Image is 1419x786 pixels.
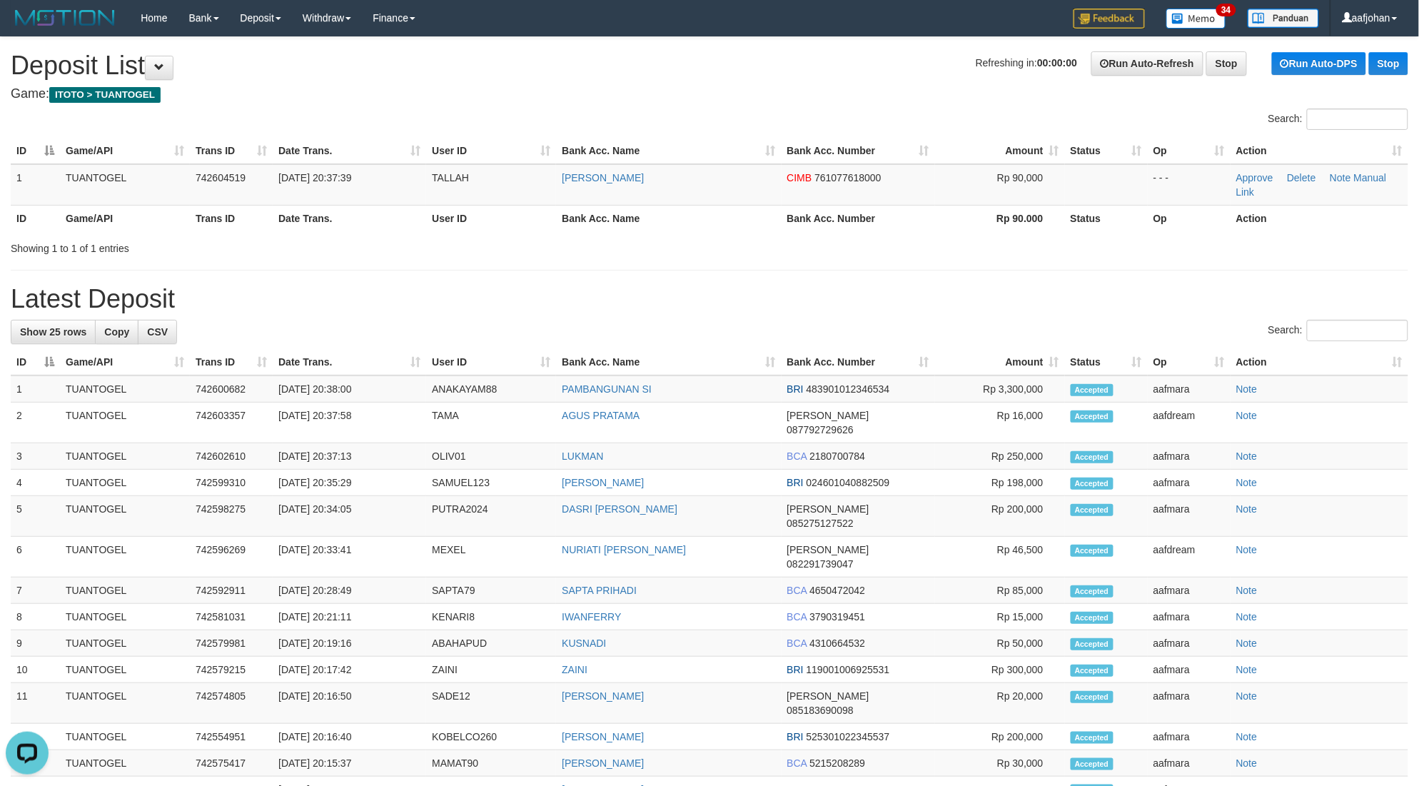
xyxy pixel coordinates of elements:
[807,731,890,742] span: Copy 525301022345537 to clipboard
[273,496,426,537] td: [DATE] 20:34:05
[562,731,644,742] a: [PERSON_NAME]
[1071,504,1114,516] span: Accepted
[426,403,556,443] td: TAMA
[556,205,781,231] th: Bank Acc. Name
[1148,403,1231,443] td: aafdream
[11,630,60,657] td: 9
[95,320,138,344] a: Copy
[935,349,1065,376] th: Amount: activate to sort column ascending
[273,443,426,470] td: [DATE] 20:37:13
[426,349,556,376] th: User ID: activate to sort column ascending
[11,470,60,496] td: 4
[809,638,865,649] span: Copy 4310664532 to clipboard
[432,172,469,183] span: TALLAH
[1236,611,1258,623] a: Note
[273,376,426,403] td: [DATE] 20:38:00
[1236,757,1258,769] a: Note
[1148,138,1231,164] th: Op: activate to sort column ascending
[1236,731,1258,742] a: Note
[935,630,1065,657] td: Rp 50,000
[190,578,273,604] td: 742592911
[273,470,426,496] td: [DATE] 20:35:29
[11,604,60,630] td: 8
[1166,9,1226,29] img: Button%20Memo.svg
[1148,443,1231,470] td: aafmara
[562,503,677,515] a: DASRI [PERSON_NAME]
[60,376,190,403] td: TUANTOGEL
[1236,450,1258,462] a: Note
[787,544,869,555] span: [PERSON_NAME]
[11,87,1408,101] h4: Game:
[273,604,426,630] td: [DATE] 20:21:11
[426,683,556,724] td: SADE12
[11,376,60,403] td: 1
[426,604,556,630] td: KENARI8
[1231,138,1408,164] th: Action: activate to sort column ascending
[273,657,426,683] td: [DATE] 20:17:42
[562,638,606,649] a: KUSNADI
[11,443,60,470] td: 3
[1236,638,1258,649] a: Note
[426,750,556,777] td: MAMAT90
[190,683,273,724] td: 742574805
[190,657,273,683] td: 742579215
[1268,109,1408,130] label: Search:
[1065,349,1148,376] th: Status: activate to sort column ascending
[809,611,865,623] span: Copy 3790319451 to clipboard
[60,349,190,376] th: Game/API: activate to sort column ascending
[1037,57,1077,69] strong: 00:00:00
[976,57,1077,69] span: Refreshing in:
[426,138,556,164] th: User ID: activate to sort column ascending
[1071,732,1114,744] span: Accepted
[935,724,1065,750] td: Rp 200,000
[1148,683,1231,724] td: aafmara
[1231,349,1408,376] th: Action: activate to sort column ascending
[782,349,935,376] th: Bank Acc. Number: activate to sort column ascending
[190,724,273,750] td: 742554951
[935,470,1065,496] td: Rp 198,000
[1330,172,1351,183] a: Note
[809,585,865,596] span: Copy 4650472042 to clipboard
[426,537,556,578] td: MEXEL
[935,496,1065,537] td: Rp 200,000
[1148,578,1231,604] td: aafmara
[1307,320,1408,341] input: Search:
[1236,503,1258,515] a: Note
[1236,585,1258,596] a: Note
[104,326,129,338] span: Copy
[935,578,1065,604] td: Rp 85,000
[190,376,273,403] td: 742600682
[11,657,60,683] td: 10
[426,657,556,683] td: ZAINI
[1071,451,1114,463] span: Accepted
[1148,496,1231,537] td: aafmara
[1236,410,1258,421] a: Note
[11,51,1408,80] h1: Deposit List
[1206,51,1247,76] a: Stop
[562,757,644,769] a: [PERSON_NAME]
[196,172,246,183] span: 742604519
[935,138,1065,164] th: Amount: activate to sort column ascending
[60,443,190,470] td: TUANTOGEL
[278,172,351,183] span: [DATE] 20:37:39
[60,537,190,578] td: TUANTOGEL
[190,750,273,777] td: 742575417
[190,205,273,231] th: Trans ID
[562,585,637,596] a: SAPTA PRIHADI
[1268,320,1408,341] label: Search:
[562,477,644,488] a: [PERSON_NAME]
[426,443,556,470] td: OLIV01
[935,657,1065,683] td: Rp 300,000
[1248,9,1319,28] img: panduan.png
[190,604,273,630] td: 742581031
[1148,724,1231,750] td: aafmara
[1071,545,1114,557] span: Accepted
[562,544,686,555] a: NURIATI [PERSON_NAME]
[273,578,426,604] td: [DATE] 20:28:49
[1071,665,1114,677] span: Accepted
[60,657,190,683] td: TUANTOGEL
[556,349,781,376] th: Bank Acc. Name: activate to sort column ascending
[787,757,807,769] span: BCA
[787,705,854,716] span: Copy 085183690098 to clipboard
[562,450,603,462] a: LUKMAN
